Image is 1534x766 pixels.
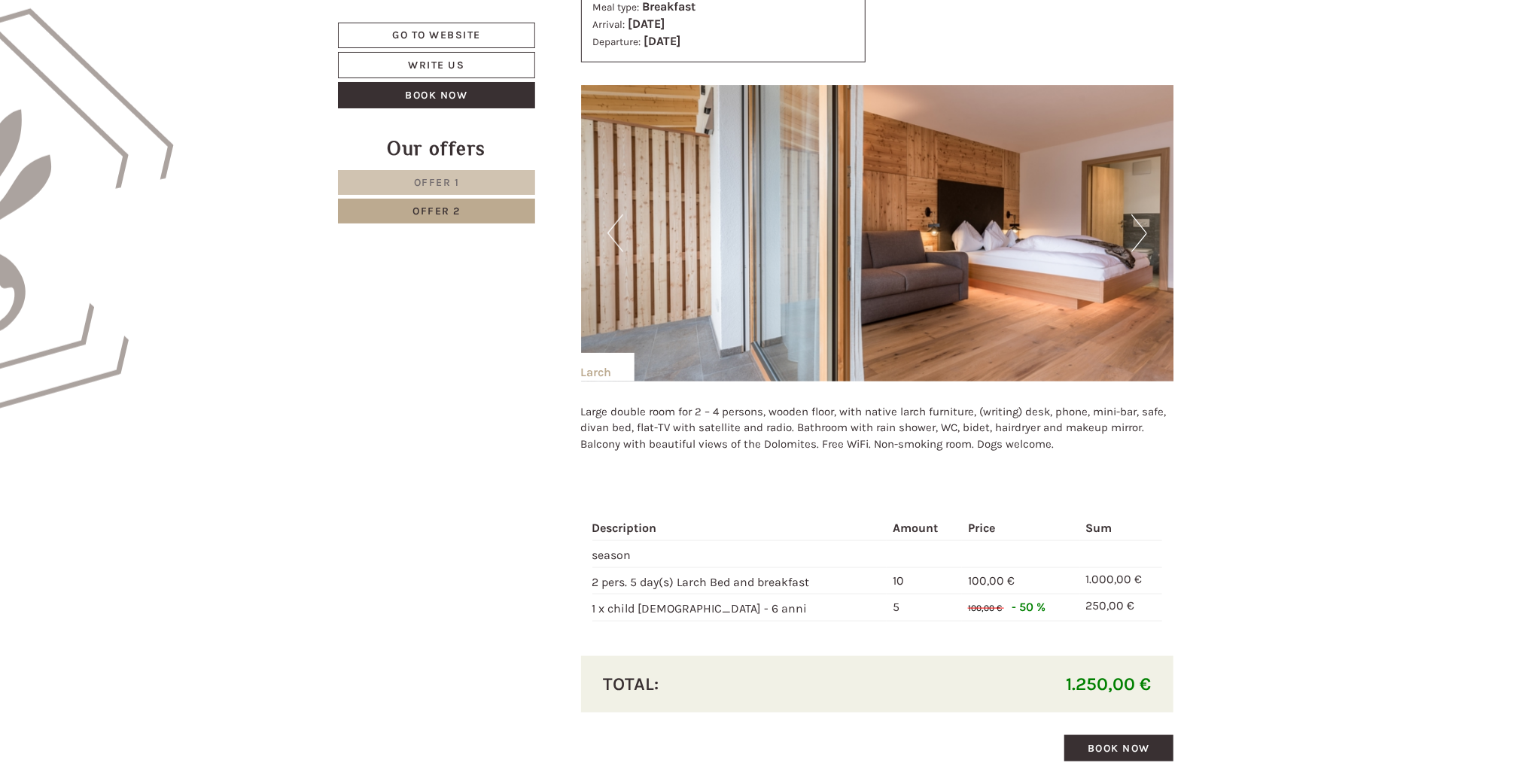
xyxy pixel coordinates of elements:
td: 5 [887,594,962,622]
div: [DATE] [269,11,322,37]
td: season [592,540,887,567]
span: Offer 2 [412,205,461,217]
a: Write us [338,52,535,78]
div: Hotel B&B Feldmessner [23,44,175,56]
button: Send [513,397,592,423]
a: Book now [1064,735,1173,761]
b: [DATE] [629,17,665,31]
small: Meal type: [593,2,640,13]
button: Next [1131,214,1147,252]
button: Previous [607,214,623,252]
th: Description [592,517,887,540]
td: 10 [887,567,962,594]
td: 1.000,00 € [1080,567,1162,594]
small: Arrival: [593,19,625,30]
td: 1 x child [DEMOGRAPHIC_DATA] - 6 anni [592,594,887,622]
span: - 50 % [1012,600,1045,614]
div: Hello, how can we help you? [11,41,182,87]
div: Larch [581,353,635,381]
img: image [581,85,1174,381]
a: Book now [338,82,535,108]
th: Sum [1080,517,1162,540]
p: Large double room for 2 – 4 persons, wooden floor, with native larch furniture, (writing) desk, p... [581,404,1174,452]
div: Our offers [338,135,535,163]
th: Amount [887,517,962,540]
small: 15:36 [23,73,175,84]
small: Departure: [593,36,641,47]
a: Go to website [338,23,535,48]
span: 1.250,00 € [1066,673,1151,695]
td: 2 pers. 5 day(s) Larch Bed and breakfast [592,567,887,594]
div: Total: [592,671,878,697]
th: Price [962,517,1080,540]
b: [DATE] [644,34,681,48]
span: 100,00 € [968,603,1002,613]
span: 100,00 € [968,573,1015,588]
span: Offer 1 [414,176,460,189]
td: 250,00 € [1080,594,1162,622]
